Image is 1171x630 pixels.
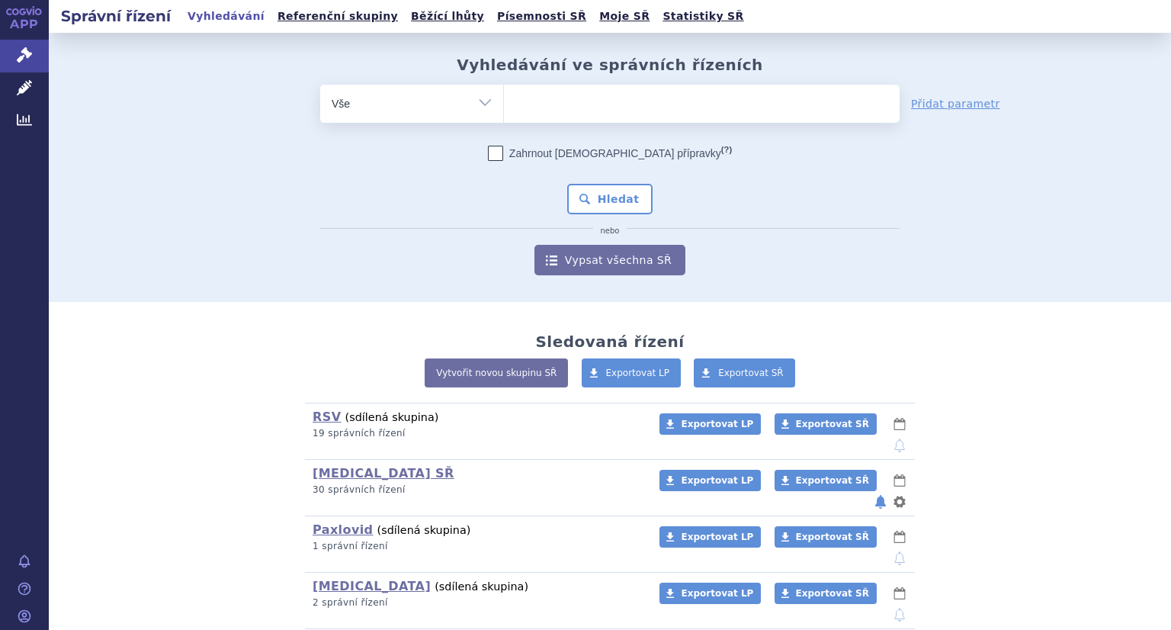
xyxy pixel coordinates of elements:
h2: Sledovaná řízení [535,333,684,351]
button: notifikace [892,436,907,455]
span: Exportovat LP [681,475,753,486]
span: Exportovat SŘ [796,419,869,429]
p: 19 správních řízení [313,427,640,440]
i: nebo [593,227,627,236]
a: Paxlovid [313,522,373,537]
a: Exportovat SŘ [694,358,795,387]
a: Exportovat LP [659,413,761,435]
a: Přidat parametr [911,96,1000,111]
button: lhůty [892,415,907,433]
button: nastavení [892,493,907,511]
button: lhůty [892,528,907,546]
p: 2 správní řízení [313,596,640,609]
span: Exportovat LP [606,368,670,378]
span: (sdílená skupina) [345,411,439,423]
a: [MEDICAL_DATA] SŘ [313,466,454,481]
button: notifikace [892,549,907,567]
h2: Správní řízení [49,5,183,27]
a: Vypsat všechna SŘ [534,245,685,275]
a: Vytvořit novou skupinu SŘ [425,358,568,387]
h2: Vyhledávání ve správních řízeních [457,56,763,74]
a: Písemnosti SŘ [492,6,591,27]
button: Hledat [567,184,653,214]
span: Exportovat LP [681,532,753,542]
span: Exportovat SŘ [796,475,869,486]
a: Moje SŘ [595,6,654,27]
span: (sdílená skupina) [377,524,471,536]
a: Exportovat LP [659,583,761,604]
a: Exportovat LP [659,470,761,491]
p: 1 správní řízení [313,540,640,553]
span: Exportovat SŘ [718,368,784,378]
a: Referenční skupiny [273,6,403,27]
span: (sdílená skupina) [435,580,528,593]
button: lhůty [892,471,907,490]
a: Exportovat SŘ [775,583,877,604]
button: lhůty [892,584,907,603]
a: Exportovat SŘ [775,526,877,548]
a: Exportovat LP [659,526,761,548]
label: Zahrnout [DEMOGRAPHIC_DATA] přípravky [488,146,732,161]
span: Exportovat SŘ [796,532,869,542]
a: Exportovat SŘ [775,413,877,435]
span: Exportovat LP [681,419,753,429]
a: Exportovat SŘ [775,470,877,491]
button: notifikace [892,606,907,624]
a: [MEDICAL_DATA] [313,579,431,593]
a: Statistiky SŘ [658,6,748,27]
a: Běžící lhůty [406,6,489,27]
a: Exportovat LP [582,358,682,387]
a: RSV [313,410,341,424]
button: notifikace [873,493,888,511]
p: 30 správních řízení [313,484,640,497]
span: Exportovat LP [681,588,753,599]
span: Exportovat SŘ [796,588,869,599]
a: Vyhledávání [183,6,269,27]
abbr: (?) [721,145,732,155]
